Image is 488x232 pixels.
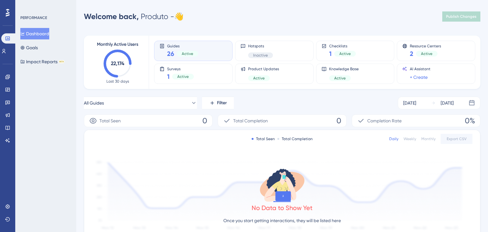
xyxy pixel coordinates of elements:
[167,66,194,71] span: Surveys
[336,116,341,126] span: 0
[177,74,189,79] span: Active
[253,53,268,58] span: Inactive
[202,97,234,109] button: Filter
[84,11,184,22] div: Produto - 👋
[20,42,38,53] button: Goals
[403,99,416,107] div: [DATE]
[84,99,104,107] span: All Guides
[252,136,275,141] div: Total Seen
[97,41,138,48] span: Monthly Active Users
[20,56,64,67] button: Impact ReportsBETA
[441,134,472,144] button: Export CSV
[84,12,139,21] span: Welcome back,
[329,44,356,48] span: Checklists
[339,51,351,56] span: Active
[389,136,398,141] div: Daily
[20,15,47,20] div: PERFORMANCE
[167,49,174,58] span: 26
[252,203,313,212] div: No Data to Show Yet
[111,60,125,66] text: 22,174
[59,60,64,63] div: BETA
[167,72,170,81] span: 1
[447,136,467,141] span: Export CSV
[20,28,49,39] button: Dashboard
[410,44,441,48] span: Resource Centers
[329,49,332,58] span: 1
[84,97,197,109] button: All Guides
[223,217,341,224] p: Once you start getting interactions, they will be listed here
[248,44,273,49] span: Hotspots
[410,66,430,72] span: AI Assistant
[410,73,428,81] a: + Create
[202,116,207,126] span: 0
[421,136,436,141] div: Monthly
[167,44,198,48] span: Guides
[329,66,359,72] span: Knowledge Base
[367,117,402,125] span: Completion Rate
[248,66,279,72] span: Product Updates
[182,51,193,56] span: Active
[277,136,313,141] div: Total Completion
[410,49,413,58] span: 2
[442,11,480,22] button: Publish Changes
[99,117,121,125] span: Total Seen
[217,99,227,107] span: Filter
[465,116,475,126] span: 0%
[106,79,129,84] span: Last 30 days
[421,51,432,56] span: Active
[253,76,265,81] span: Active
[403,136,416,141] div: Weekly
[441,99,454,107] div: [DATE]
[446,14,477,19] span: Publish Changes
[233,117,268,125] span: Total Completion
[334,76,346,81] span: Active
